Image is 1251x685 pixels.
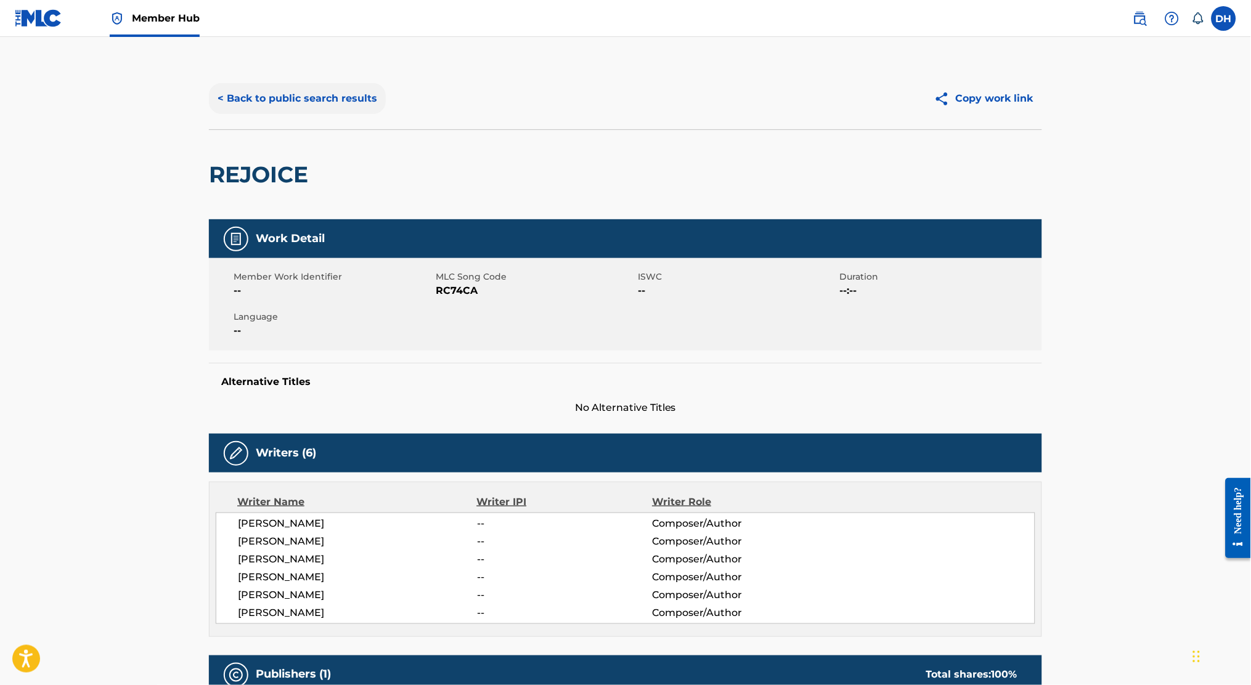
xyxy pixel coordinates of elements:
img: Copy work link [934,91,956,107]
span: No Alternative Titles [209,400,1042,415]
h2: REJOICE [209,161,314,188]
span: Composer/Author [652,534,812,549]
span: -- [638,283,837,298]
div: Notifications [1192,12,1204,25]
div: User Menu [1212,6,1236,31]
span: Composer/Author [652,570,812,585]
img: help [1165,11,1180,26]
span: Composer/Author [652,588,812,602]
span: -- [477,534,652,549]
span: -- [234,283,433,298]
span: 100 % [992,669,1017,681]
span: MLC Song Code [436,270,635,283]
button: Copy work link [926,83,1042,114]
span: Language [234,310,433,323]
span: Composer/Author [652,552,812,567]
img: search [1133,11,1147,26]
span: Duration [840,270,1039,283]
h5: Writers (6) [256,446,316,460]
span: ISWC [638,270,837,283]
img: Top Rightsholder [110,11,124,26]
img: Writers [229,446,243,461]
span: -- [477,606,652,620]
div: Total shares: [926,668,1017,683]
span: [PERSON_NAME] [238,552,477,567]
span: RC74CA [436,283,635,298]
span: Member Hub [132,11,200,25]
span: [PERSON_NAME] [238,606,477,620]
div: Writer Name [237,495,477,509]
span: -- [477,516,652,531]
span: --:-- [840,283,1039,298]
div: Writer IPI [477,495,653,509]
h5: Alternative Titles [221,376,1030,388]
span: [PERSON_NAME] [238,534,477,549]
span: Composer/Author [652,516,812,531]
span: -- [477,552,652,567]
span: -- [477,588,652,602]
h5: Work Detail [256,232,325,246]
span: Composer/Author [652,606,812,620]
div: Writer Role [652,495,812,509]
span: [PERSON_NAME] [238,588,477,602]
div: Drag [1193,638,1200,675]
img: Work Detail [229,232,243,246]
span: -- [234,323,433,338]
span: Member Work Identifier [234,270,433,283]
img: MLC Logo [15,9,62,27]
a: Public Search [1128,6,1152,31]
span: [PERSON_NAME] [238,570,477,585]
div: Help [1160,6,1184,31]
button: < Back to public search results [209,83,386,114]
img: Publishers [229,668,243,683]
iframe: Chat Widget [1189,626,1251,685]
span: -- [477,570,652,585]
h5: Publishers (1) [256,668,331,682]
span: [PERSON_NAME] [238,516,477,531]
iframe: Resource Center [1216,468,1251,567]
